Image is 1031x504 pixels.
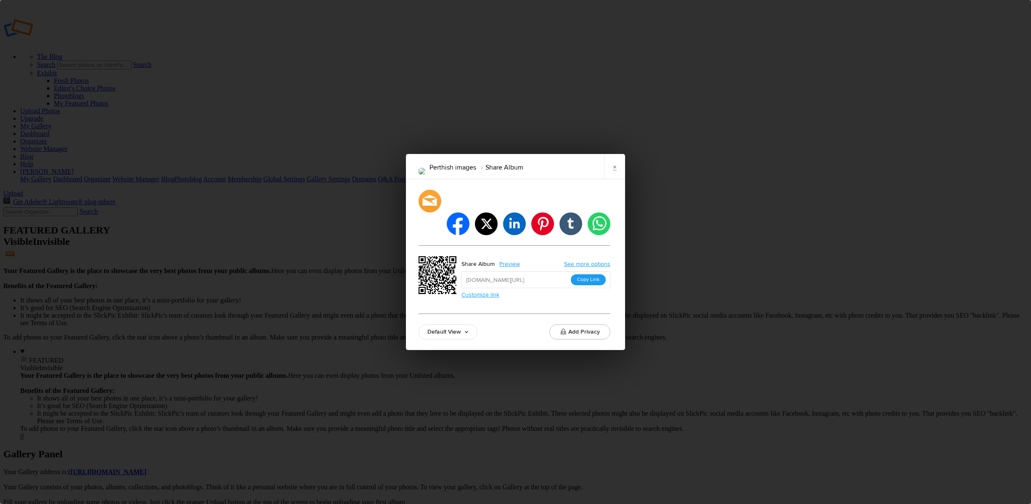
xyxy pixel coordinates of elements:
li: Share Album [476,160,523,175]
li: facebook [447,212,469,235]
img: Smeaton_Bridge_125_year_colours.png [419,168,425,175]
li: whatsapp [588,212,610,235]
button: Add Privacy [549,324,610,340]
button: Copy Link [571,274,606,285]
a: See more options [564,260,610,268]
li: tumblr [559,212,582,235]
a: Customize link [461,291,499,298]
div: Share Album [461,259,495,270]
a: Default View [419,324,477,340]
li: Perthish images [429,160,476,175]
a: Preview [495,259,526,270]
li: linkedin [503,212,526,235]
div: https://slickpic.us/18645971ZTI2 [419,256,459,297]
li: twitter [475,212,498,235]
li: pinterest [531,212,554,235]
a: × [604,154,625,179]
